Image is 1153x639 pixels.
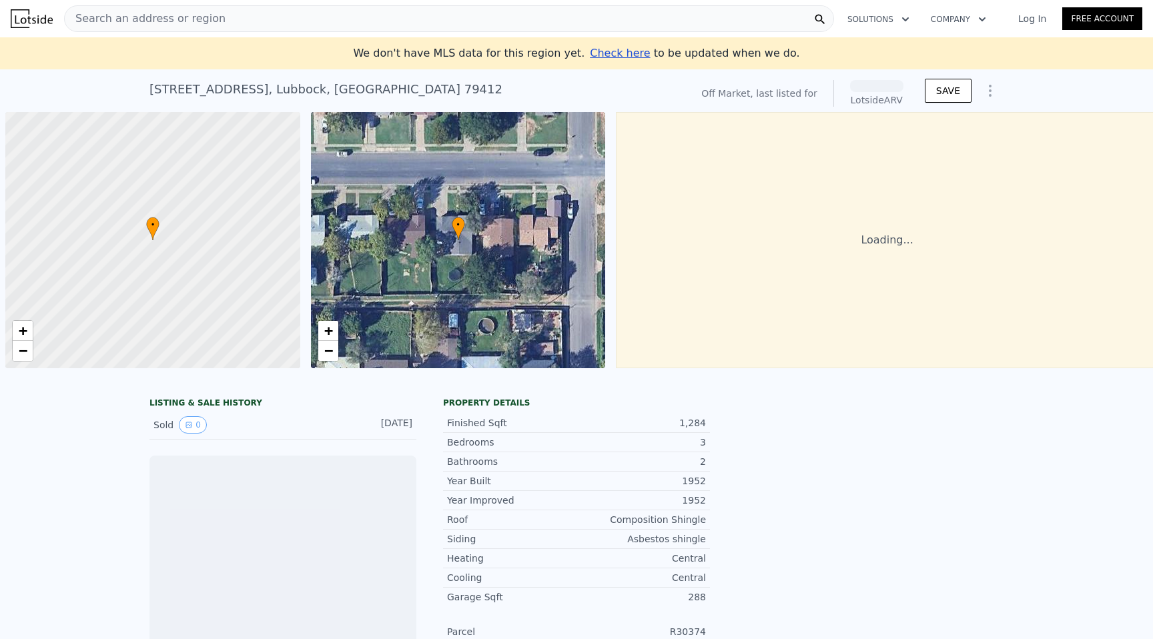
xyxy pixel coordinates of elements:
[920,7,997,31] button: Company
[576,625,706,638] div: R30374
[576,571,706,584] div: Central
[13,321,33,341] a: Zoom in
[576,590,706,604] div: 288
[701,87,817,100] div: Off Market, last listed for
[576,455,706,468] div: 2
[1002,12,1062,25] a: Log In
[179,416,207,434] button: View historical data
[447,571,576,584] div: Cooling
[353,416,412,434] div: [DATE]
[576,513,706,526] div: Composition Shingle
[590,45,799,61] div: to be updated when we do.
[447,436,576,449] div: Bedrooms
[13,341,33,361] a: Zoom out
[149,80,502,99] div: [STREET_ADDRESS] , Lubbock , [GEOGRAPHIC_DATA] 79412
[447,494,576,507] div: Year Improved
[11,9,53,28] img: Lotside
[590,47,650,59] span: Check here
[146,219,159,231] span: •
[19,342,27,359] span: −
[324,342,332,359] span: −
[318,341,338,361] a: Zoom out
[443,398,710,408] div: Property details
[576,532,706,546] div: Asbestos shingle
[925,79,972,103] button: SAVE
[447,590,576,604] div: Garage Sqft
[576,416,706,430] div: 1,284
[149,398,416,411] div: LISTING & SALE HISTORY
[19,322,27,339] span: +
[447,532,576,546] div: Siding
[977,77,1004,104] button: Show Options
[452,217,465,240] div: •
[850,93,903,107] div: Lotside ARV
[318,321,338,341] a: Zoom in
[65,11,226,27] span: Search an address or region
[324,322,332,339] span: +
[1062,7,1142,30] a: Free Account
[452,219,465,231] span: •
[153,416,272,434] div: Sold
[447,474,576,488] div: Year Built
[576,436,706,449] div: 3
[576,474,706,488] div: 1952
[576,494,706,507] div: 1952
[447,625,576,638] div: Parcel
[447,552,576,565] div: Heating
[447,416,576,430] div: Finished Sqft
[576,552,706,565] div: Central
[146,217,159,240] div: •
[447,455,576,468] div: Bathrooms
[447,513,576,526] div: Roof
[353,45,799,61] div: We don't have MLS data for this region yet.
[837,7,920,31] button: Solutions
